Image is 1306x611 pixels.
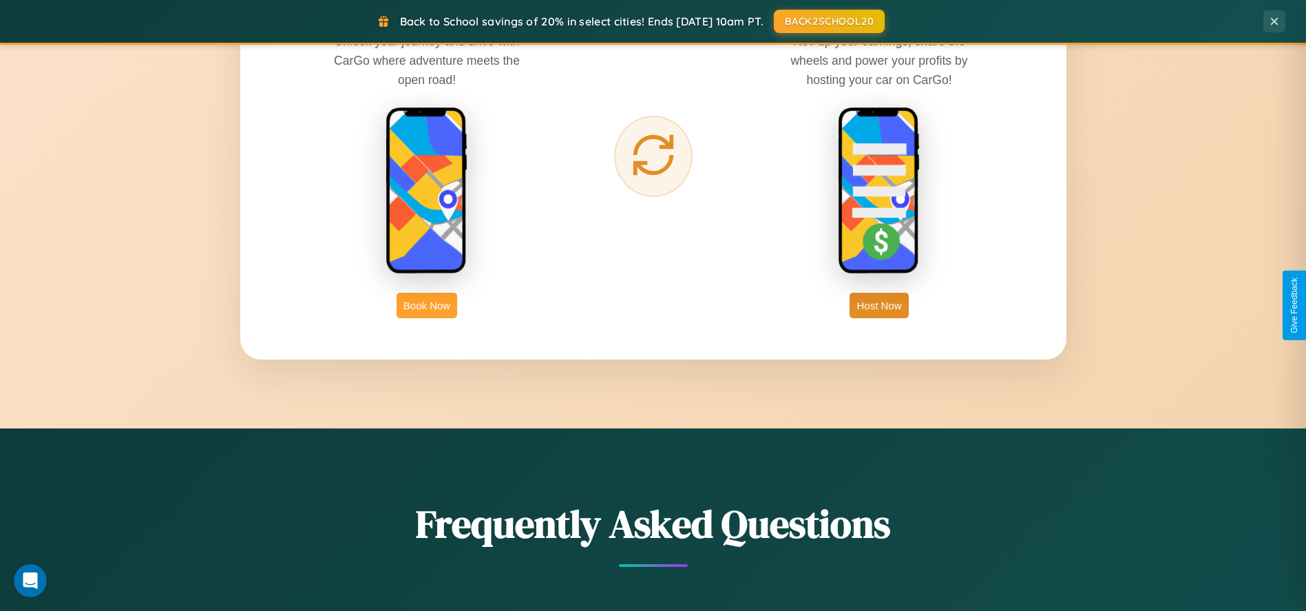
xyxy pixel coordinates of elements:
img: host phone [838,107,920,275]
span: Back to School savings of 20% in select cities! Ends [DATE] 10am PT. [400,14,763,28]
h2: Frequently Asked Questions [240,497,1066,550]
div: Give Feedback [1289,278,1299,333]
p: Unlock your journey and drive with CarGo where adventure meets the open road! [324,32,530,90]
button: Book Now [397,293,457,318]
iframe: Intercom live chat [14,564,47,597]
img: rent phone [386,107,468,275]
button: BACK2SCHOOL20 [774,10,885,33]
p: Rev up your earnings, share the wheels and power your profits by hosting your car on CarGo! [776,32,982,90]
button: Host Now [850,293,908,318]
